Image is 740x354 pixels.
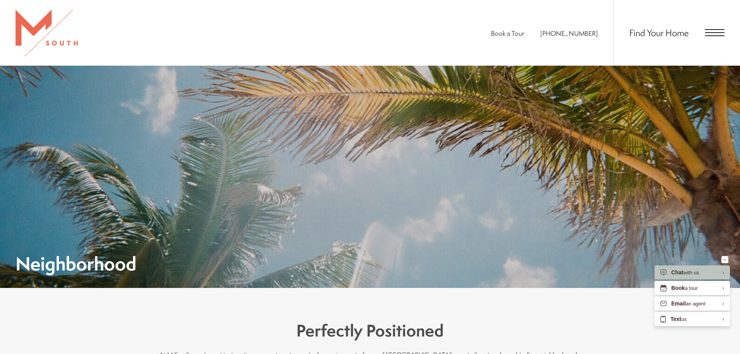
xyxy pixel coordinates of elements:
[16,10,78,56] img: MSouth
[16,255,136,272] h1: Neighborhood
[491,29,524,38] a: Book a Tour
[540,29,598,38] span: [PHONE_NUMBER]
[540,29,598,38] a: Call Us at 813-570-8014
[705,29,724,36] button: Open Menu
[157,319,584,342] h3: Perfectly Positioned
[629,26,689,39] a: Find Your Home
